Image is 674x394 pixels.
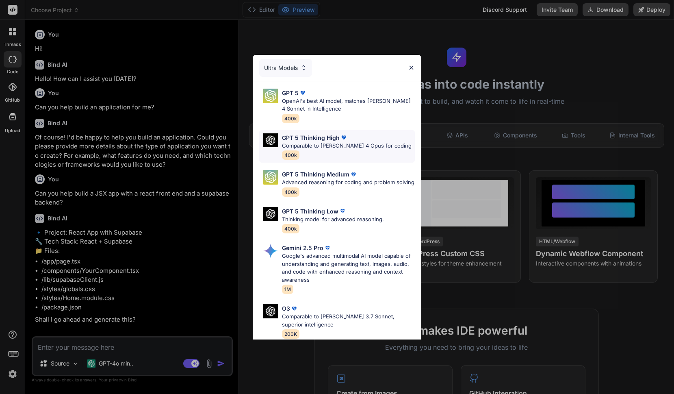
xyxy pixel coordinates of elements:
[263,89,278,103] img: Pick Models
[282,114,299,123] span: 400k
[340,133,348,141] img: premium
[299,89,307,97] img: premium
[282,329,299,339] span: 200K
[282,252,415,284] p: Google's advanced multimodal AI model capable of understanding and generating text, images, audio...
[282,178,414,187] p: Advanced reasoning for coding and problem solving
[282,207,338,216] p: GPT 5 Thinking Low
[282,224,299,233] span: 400k
[282,285,293,294] span: 1M
[263,244,278,258] img: Pick Models
[282,187,299,197] span: 400k
[282,304,290,313] p: O3
[323,244,332,252] img: premium
[282,97,415,113] p: OpenAI's best AI model, matches [PERSON_NAME] 4 Sonnet in Intelligence
[263,170,278,185] img: Pick Models
[259,59,312,77] div: Ultra Models
[263,133,278,148] img: Pick Models
[282,89,299,97] p: GPT 5
[408,64,415,71] img: close
[338,207,347,215] img: premium
[263,304,278,318] img: Pick Models
[282,142,412,150] p: Comparable to [PERSON_NAME] 4 Opus for coding
[282,216,384,224] p: Thinking model for advanced reasoning.
[282,150,299,160] span: 400k
[282,313,415,329] p: Comparable to [PERSON_NAME] 3.7 Sonnet, superior intelligence
[282,170,349,178] p: GPT 5 Thinking Medium
[349,170,358,178] img: premium
[282,133,340,142] p: GPT 5 Thinking High
[282,244,323,252] p: Gemini 2.5 Pro
[290,305,298,313] img: premium
[263,207,278,221] img: Pick Models
[300,64,307,71] img: Pick Models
